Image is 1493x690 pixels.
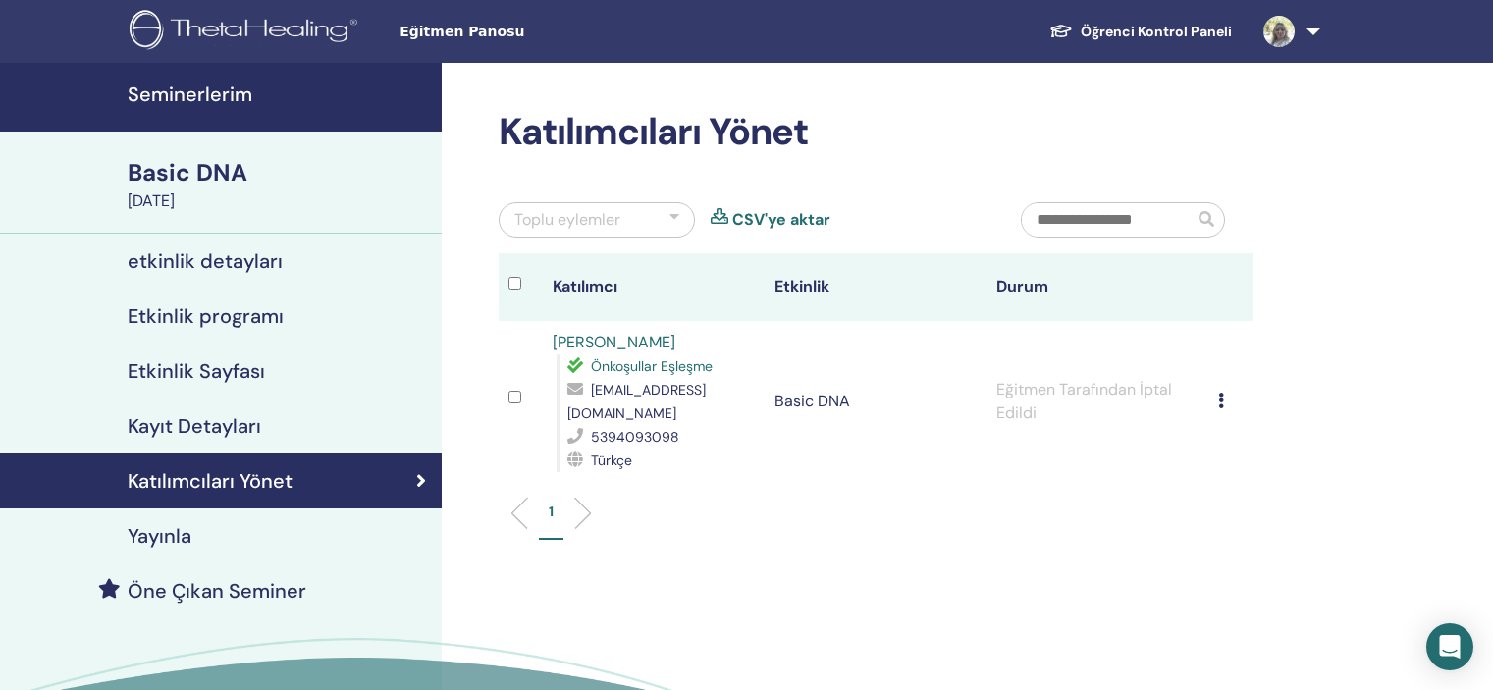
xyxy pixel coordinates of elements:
[128,249,283,273] h4: etkinlik detayları
[1263,16,1295,47] img: default.jpg
[1049,23,1073,39] img: graduation-cap-white.svg
[116,156,442,213] a: Basic DNA[DATE]
[567,381,706,422] span: [EMAIL_ADDRESS][DOMAIN_NAME]
[549,502,554,522] p: 1
[765,321,986,482] td: Basic DNA
[128,189,430,213] div: [DATE]
[499,110,1253,155] h2: Katılımcıları Yönet
[128,156,430,189] div: Basic DNA
[128,579,306,603] h4: Öne Çıkan Seminer
[1426,623,1473,670] div: Open Intercom Messenger
[514,208,620,232] div: Toplu eylemler
[591,357,713,375] span: Önkoşullar Eşleşme
[130,10,364,54] img: logo.png
[128,82,430,106] h4: Seminerlerim
[765,253,986,321] th: Etkinlik
[128,469,293,493] h4: Katılımcıları Yönet
[591,451,632,469] span: Türkçe
[553,332,675,352] a: [PERSON_NAME]
[591,428,679,446] span: 5394093098
[543,253,765,321] th: Katılımcı
[128,359,265,383] h4: Etkinlik Sayfası
[128,304,284,328] h4: Etkinlik programı
[1034,14,1248,50] a: Öğrenci Kontrol Paneli
[986,253,1208,321] th: Durum
[400,22,694,42] span: Eğitmen Panosu
[128,414,261,438] h4: Kayıt Detayları
[732,208,830,232] a: CSV'ye aktar
[128,524,191,548] h4: Yayınla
